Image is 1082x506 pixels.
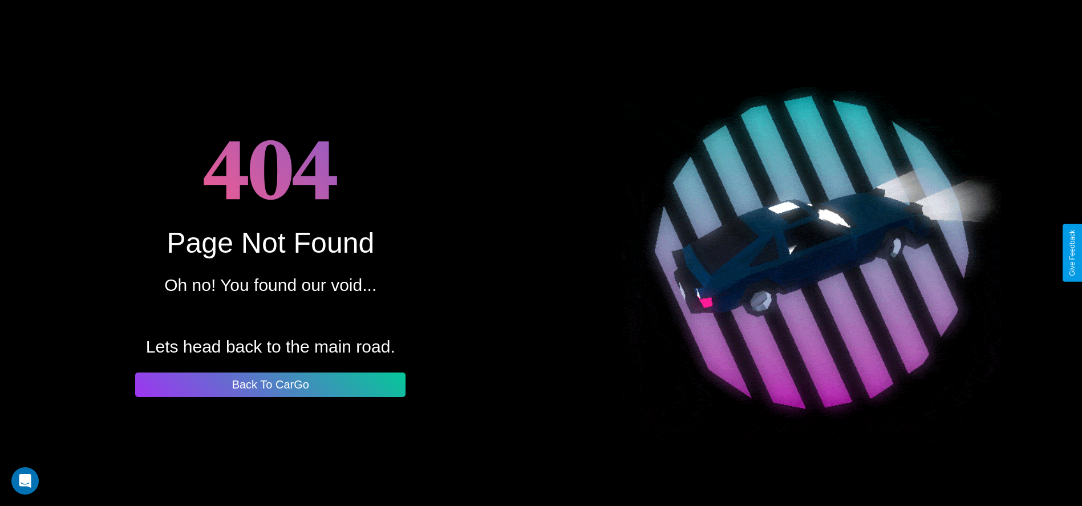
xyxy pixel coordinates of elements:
[1068,230,1076,276] div: Give Feedback
[203,110,338,226] h1: 404
[622,64,1001,443] img: spinning car
[11,467,39,495] div: Open Intercom Messenger
[135,373,406,397] button: Back To CarGo
[167,226,374,260] div: Page Not Found
[146,270,395,362] p: Oh no! You found our void... Lets head back to the main road.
